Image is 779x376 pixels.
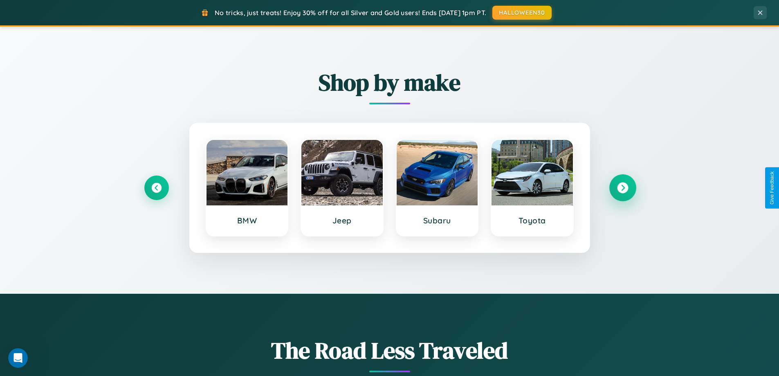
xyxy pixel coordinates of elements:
div: Give Feedback [769,171,775,205]
h3: Toyota [500,216,565,225]
h3: Jeep [310,216,375,225]
h1: The Road Less Traveled [144,335,635,366]
button: HALLOWEEN30 [492,6,552,20]
span: No tricks, just treats! Enjoy 30% off for all Silver and Gold users! Ends [DATE] 1pm PT. [215,9,486,17]
h2: Shop by make [144,67,635,98]
h3: Subaru [405,216,470,225]
iframe: Intercom live chat [8,348,28,368]
h3: BMW [215,216,280,225]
